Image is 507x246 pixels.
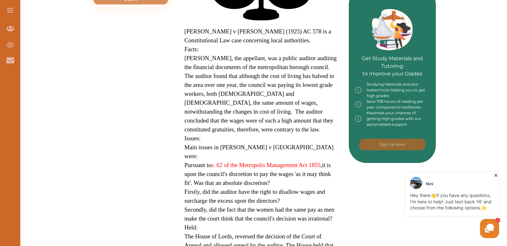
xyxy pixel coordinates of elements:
p: Get Study Materials and Tutoring to Improve your Grades [355,37,430,78]
iframe: HelpCrunch [355,171,501,240]
img: info-img [355,99,362,110]
p: Sign Up Now! [379,142,405,147]
span: Facts: [185,46,199,53]
button: [object Object] [359,139,425,150]
a: s. 62 of the Metropolis Management Act 1855 [211,162,321,168]
div: Maximise your chances of getting high grades with our personalised support [355,110,430,127]
div: Studying Materials and pre-tested tools helping you to get high grades [355,81,430,99]
span: Issues: [185,135,201,142]
img: Green card image [372,9,413,50]
span: Held: [185,224,198,231]
img: info-img [355,81,362,99]
span: Secondly, did the fact that the women had the same pay as men make the court think that the counc... [185,206,335,222]
span: [PERSON_NAME] v [PERSON_NAME] (1925) AC 578 is a Constitutional Law case concerning local authori... [185,28,331,44]
span: Main issues in [PERSON_NAME] v [GEOGRAPHIC_DATA] were: [185,144,334,159]
img: info-img [355,110,362,127]
span: Firstly, did the auditor have the right to disallow wages and surcharge the excess upon the direc... [185,188,325,204]
span: Pursuant to ,it is upon the council's discretion to pay the wages 'as it may think fit'. Was that... [185,162,331,186]
span: [PERSON_NAME], the appellant, was a public auditor auditing the financial documents of the metrop... [185,55,337,133]
div: Save 738 hours of reading per year compared to textbooks [355,99,430,110]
